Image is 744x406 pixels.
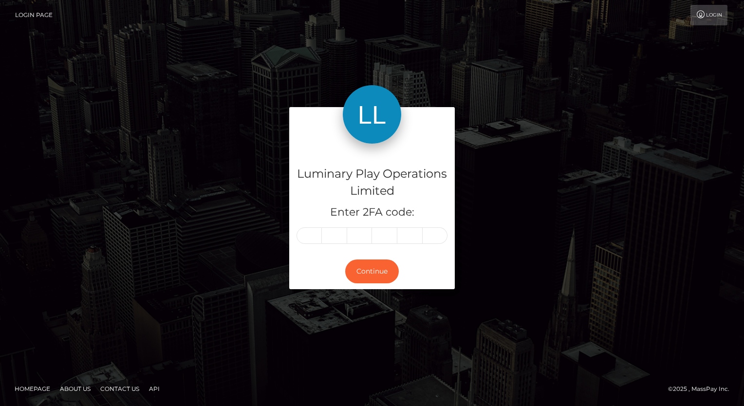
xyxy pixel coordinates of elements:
img: Luminary Play Operations Limited [343,85,401,144]
button: Continue [345,259,399,283]
a: Homepage [11,381,54,396]
h4: Luminary Play Operations Limited [297,166,447,200]
a: Login Page [15,5,53,25]
div: © 2025 , MassPay Inc. [668,384,737,394]
h5: Enter 2FA code: [297,205,447,220]
a: Contact Us [96,381,143,396]
a: API [145,381,164,396]
a: About Us [56,381,94,396]
a: Login [690,5,727,25]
